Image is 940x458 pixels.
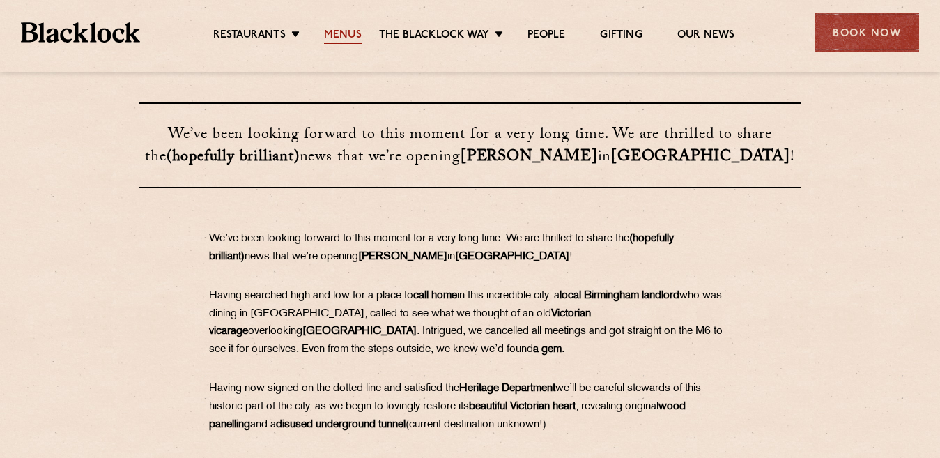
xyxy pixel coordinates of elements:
[469,402,576,412] strong: beautiful Victorian heart
[459,383,555,394] strong: Heritage Department
[167,145,300,171] strong: (hopefully brilliant)
[560,291,679,301] strong: local Birmingham landlord
[209,230,732,266] p: ​​​​​​​We’ve been looking forward to this moment for a very long time. We are thrilled to share t...
[209,234,674,262] strong: (hopefully brilliant)
[527,29,565,44] a: People
[815,13,919,52] div: Book Now
[209,402,686,430] strong: wood panelling
[139,102,801,188] h3: ​​​​​​​We’ve been looking forward to this moment for a very long time. We are thrilled to share t...
[209,287,732,360] p: Having searched high and low for a place to in this incredible city, a who was dining in [GEOGRAP...
[358,252,447,262] strong: [PERSON_NAME]
[21,22,140,43] img: BL_Textured_Logo-footer-cropped.svg
[461,145,597,171] strong: [PERSON_NAME]
[677,29,735,44] a: Our News
[533,344,562,355] strong: a gem
[213,29,286,44] a: Restaurants
[302,326,417,337] strong: [GEOGRAPHIC_DATA]
[600,29,642,44] a: Gifting
[324,29,362,44] a: Menus
[379,29,489,44] a: The Blacklock Way
[276,420,406,430] strong: disused underground tunnel
[611,145,790,171] strong: [GEOGRAPHIC_DATA]
[455,252,569,262] strong: [GEOGRAPHIC_DATA]
[413,291,457,301] strong: call home
[209,380,732,434] p: Having now signed on the dotted line and satisfied the we’ll be careful stewards of this historic...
